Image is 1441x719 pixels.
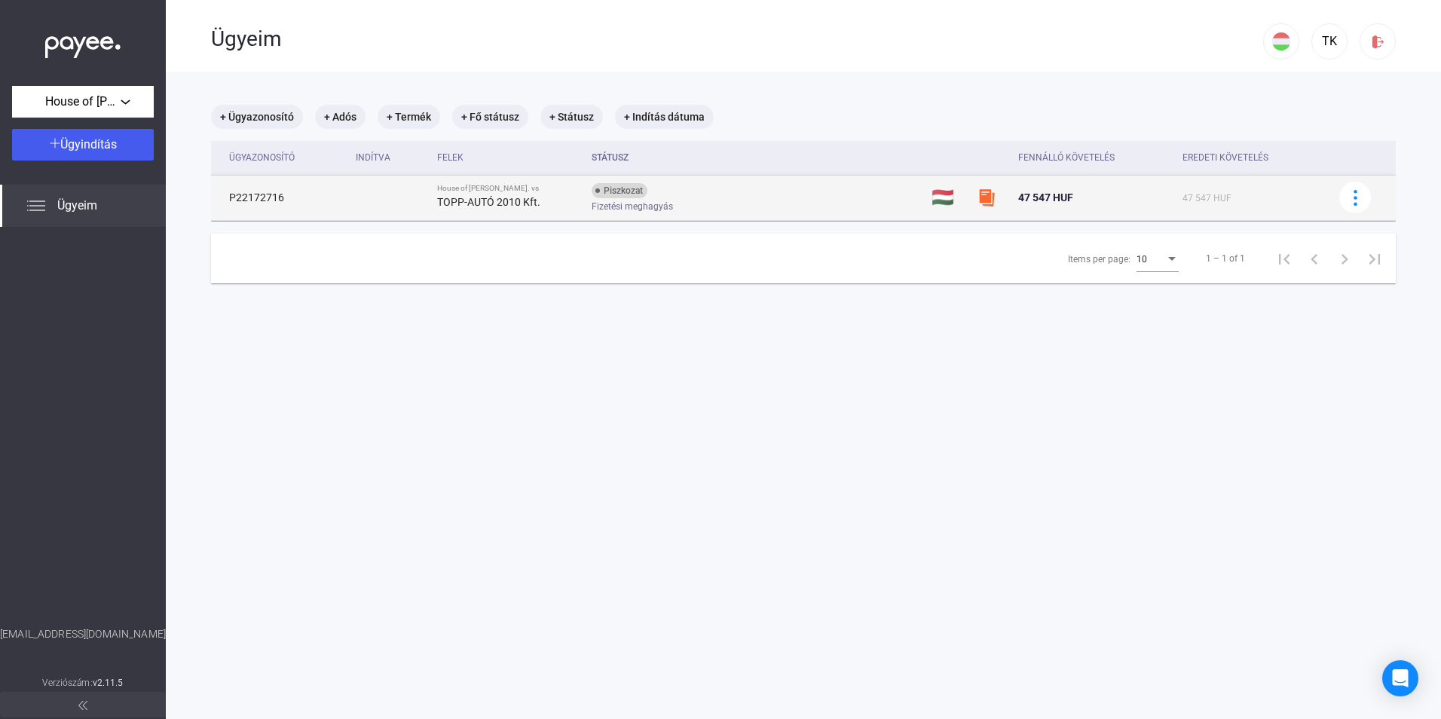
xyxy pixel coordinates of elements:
div: Eredeti követelés [1182,148,1268,167]
div: Eredeti követelés [1182,148,1320,167]
td: P22172716 [211,175,350,220]
td: 🇭🇺 [925,175,972,220]
div: Ügyazonosító [229,148,295,167]
div: 1 – 1 of 1 [1206,249,1245,268]
img: logout-red [1370,34,1386,50]
button: Previous page [1299,243,1329,274]
mat-chip: + Termék [378,105,440,129]
button: HU [1263,23,1299,60]
div: House of [PERSON_NAME]. vs [437,184,580,193]
button: House of [PERSON_NAME]. [12,86,154,118]
span: 47 547 HUF [1018,191,1073,203]
div: Items per page: [1068,250,1130,268]
mat-chip: + Indítás dátuma [615,105,714,129]
button: Ügyindítás [12,129,154,161]
mat-chip: + Státusz [540,105,603,129]
span: House of [PERSON_NAME]. [45,93,121,111]
mat-chip: + Fő státusz [452,105,528,129]
img: arrow-double-left-grey.svg [78,701,87,710]
div: TK [1317,32,1342,50]
strong: v2.11.5 [93,678,124,688]
div: Indítva [356,148,425,167]
img: plus-white.svg [50,138,60,148]
span: Ügyindítás [60,137,117,151]
img: list.svg [27,197,45,215]
div: Indítva [356,148,390,167]
div: Open Intercom Messenger [1382,660,1418,696]
div: Piszkozat [592,183,647,198]
span: Fizetési meghagyás [592,197,673,216]
div: Felek [437,148,464,167]
mat-chip: + Adós [315,105,366,129]
img: HU [1272,32,1290,50]
div: Fennálló követelés [1018,148,1115,167]
img: more-blue [1348,190,1363,206]
button: First page [1269,243,1299,274]
span: Ügyeim [57,197,97,215]
div: Ügyeim [211,26,1263,52]
img: white-payee-white-dot.svg [45,28,121,59]
strong: TOPP-AUTÓ 2010 Kft. [437,196,540,208]
mat-select: Items per page: [1137,249,1179,268]
button: Next page [1329,243,1360,274]
th: Státusz [586,141,925,175]
div: Felek [437,148,580,167]
button: more-blue [1339,182,1371,213]
mat-chip: + Ügyazonosító [211,105,303,129]
button: logout-red [1360,23,1396,60]
span: 47 547 HUF [1182,193,1231,203]
img: szamlazzhu-mini [977,188,996,207]
div: Ügyazonosító [229,148,344,167]
button: Last page [1360,243,1390,274]
span: 10 [1137,254,1147,265]
div: Fennálló követelés [1018,148,1170,167]
button: TK [1311,23,1348,60]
